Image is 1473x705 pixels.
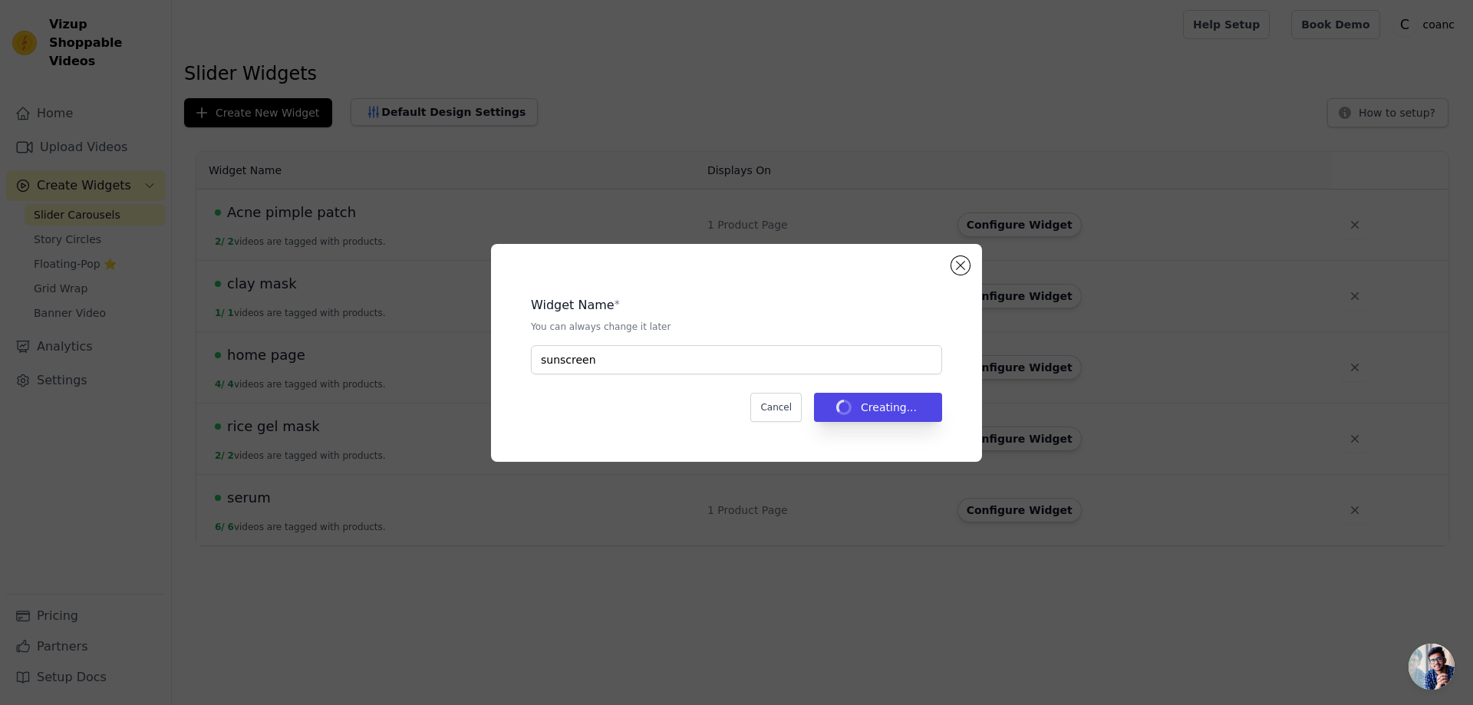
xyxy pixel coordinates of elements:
[531,296,615,315] legend: Widget Name
[531,321,942,333] p: You can always change it later
[951,256,970,275] button: Close modal
[750,393,802,422] button: Cancel
[814,393,942,422] button: Creating...
[1409,644,1455,690] div: Open chat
